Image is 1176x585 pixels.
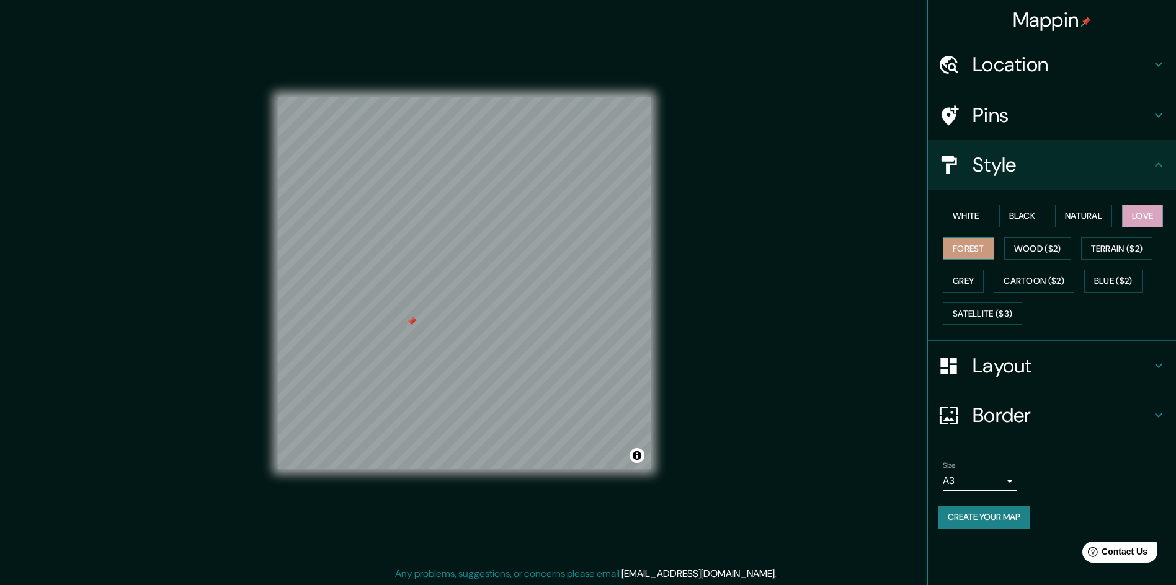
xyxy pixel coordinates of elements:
div: Location [928,40,1176,89]
button: Black [999,205,1046,227]
button: Love [1122,205,1163,227]
button: Terrain ($2) [1081,237,1153,260]
button: Grey [943,270,984,292]
button: Cartoon ($2) [994,270,1074,292]
div: Pins [928,90,1176,140]
button: Blue ($2) [1084,270,1143,292]
img: pin-icon.png [1081,17,1091,27]
h4: Location [973,52,1151,77]
button: Forest [943,237,994,260]
div: . [777,566,778,581]
a: [EMAIL_ADDRESS][DOMAIN_NAME] [621,567,775,580]
button: Toggle attribution [630,448,644,463]
h4: Style [973,152,1151,177]
div: . [778,566,781,581]
h4: Border [973,403,1151,428]
div: Style [928,140,1176,190]
h4: Mappin [1013,7,1092,32]
div: Border [928,390,1176,440]
canvas: Map [278,97,651,469]
div: A3 [943,471,1017,491]
button: Wood ($2) [1004,237,1071,260]
label: Size [943,460,956,471]
h4: Layout [973,353,1151,378]
iframe: Help widget launcher [1066,537,1162,571]
div: Layout [928,341,1176,390]
p: Any problems, suggestions, or concerns please email . [395,566,777,581]
button: Natural [1055,205,1112,227]
button: Create your map [938,506,1030,529]
button: Satellite ($3) [943,302,1022,325]
h4: Pins [973,103,1151,128]
button: White [943,205,989,227]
